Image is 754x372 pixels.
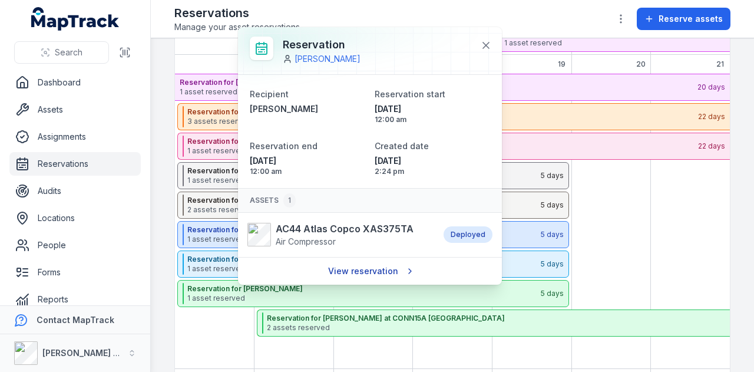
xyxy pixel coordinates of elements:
[558,60,565,69] span: 19
[37,315,114,325] strong: Contact MapTrack
[187,255,540,264] strong: Reservation for [PERSON_NAME] at M506S M8 and M5E Mainline Tunnels
[375,89,445,99] span: Reservation start
[180,87,696,97] span: 1 asset reserved
[637,8,730,30] button: Reserve assets
[177,133,730,160] button: Reservation for [PERSON_NAME] at [STREET_ADDRESS]1 asset reserved22 days
[375,103,490,115] span: [DATE]
[187,264,540,274] span: 1 asset reserved
[295,53,361,65] a: [PERSON_NAME]
[14,41,109,64] button: Search
[187,225,540,235] strong: Reservation for [PERSON_NAME] at M506S M8 and M5E Mainline Tunnels
[174,5,300,21] h2: Reservations
[444,226,492,243] div: Deployed
[187,166,540,176] strong: Reservation for [PERSON_NAME] at M506S M8 and M5E Mainline Tunnels
[250,167,365,176] span: 12:00 am
[250,103,365,115] a: [PERSON_NAME]
[659,13,723,25] span: Reserve assets
[9,71,141,94] a: Dashboard
[187,284,540,294] strong: Reservation for [PERSON_NAME]
[177,280,569,307] button: Reservation for [PERSON_NAME]1 asset reserved5 days
[187,205,540,215] span: 2 assets reserved
[250,193,296,208] span: Assets
[716,60,724,69] span: 21
[283,37,361,53] h3: Reservation
[9,98,141,121] a: Assets
[276,236,336,246] span: Air Compressor
[375,115,490,124] span: 12:00 am
[636,60,646,69] span: 20
[9,179,141,203] a: Audits
[177,103,730,130] button: Reservation for [PERSON_NAME] at CONN15A [GEOGRAPHIC_DATA]3 assets reserved22 days
[187,146,697,156] span: 1 asset reserved
[9,152,141,176] a: Reservations
[250,141,318,151] span: Reservation end
[247,222,432,248] a: AC44 Atlas Copco XAS375TAAir Compressor
[55,47,82,58] span: Search
[180,78,696,87] strong: Reservation for [PERSON_NAME] at [GEOGRAPHIC_DATA]
[250,89,289,99] span: Recipient
[9,233,141,257] a: People
[9,261,141,284] a: Forms
[375,141,429,151] span: Created date
[250,155,365,167] span: [DATE]
[375,155,490,167] span: [DATE]
[187,137,697,146] strong: Reservation for [PERSON_NAME] at [STREET_ADDRESS]
[9,125,141,149] a: Assignments
[9,288,141,311] a: Reports
[31,7,120,31] a: MapTrack
[250,155,365,176] time: 19/09/2025, 12:00:00 am
[276,222,414,236] strong: AC44 Atlas Copco XAS375TA
[375,155,490,176] time: 27/08/2025, 2:24:31 pm
[187,235,540,244] span: 1 asset reserved
[177,192,569,219] button: Reservation for [PERSON_NAME] at M506S M8 and M5E Mainline Tunnels2 assets reserved5 days
[175,74,730,101] button: Reservation for [PERSON_NAME] at [GEOGRAPHIC_DATA]1 asset reserved20 days
[187,176,540,185] span: 1 asset reserved
[187,107,697,117] strong: Reservation for [PERSON_NAME] at CONN15A [GEOGRAPHIC_DATA]
[187,117,697,126] span: 3 assets reserved
[177,251,569,278] button: Reservation for [PERSON_NAME] at M506S M8 and M5E Mainline Tunnels1 asset reserved5 days
[187,294,540,303] span: 1 asset reserved
[174,21,300,33] span: Manage your asset reservations
[375,103,490,124] time: 15/09/2025, 12:00:00 am
[9,206,141,230] a: Locations
[42,348,139,358] strong: [PERSON_NAME] Group
[320,260,420,282] a: View reservation
[177,221,569,248] button: Reservation for [PERSON_NAME] at M506S M8 and M5E Mainline Tunnels1 asset reserved5 days
[375,167,490,176] span: 2:24 pm
[283,193,296,208] div: 1
[187,196,540,205] strong: Reservation for [PERSON_NAME] at M506S M8 and M5E Mainline Tunnels
[177,162,569,189] button: Reservation for [PERSON_NAME] at M506S M8 and M5E Mainline Tunnels1 asset reserved5 days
